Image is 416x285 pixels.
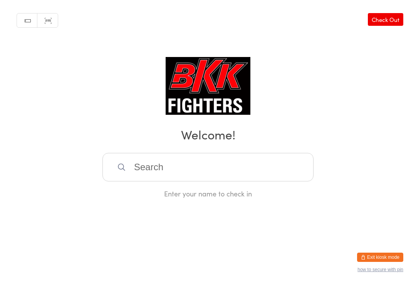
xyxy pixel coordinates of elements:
[357,253,403,262] button: Exit kiosk mode
[102,189,314,198] div: Enter your name to check in
[166,57,251,115] img: BKK Fighters Colchester Ltd
[368,13,403,26] a: Check Out
[8,126,408,143] h2: Welcome!
[357,267,403,272] button: how to secure with pin
[102,153,314,181] input: Search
